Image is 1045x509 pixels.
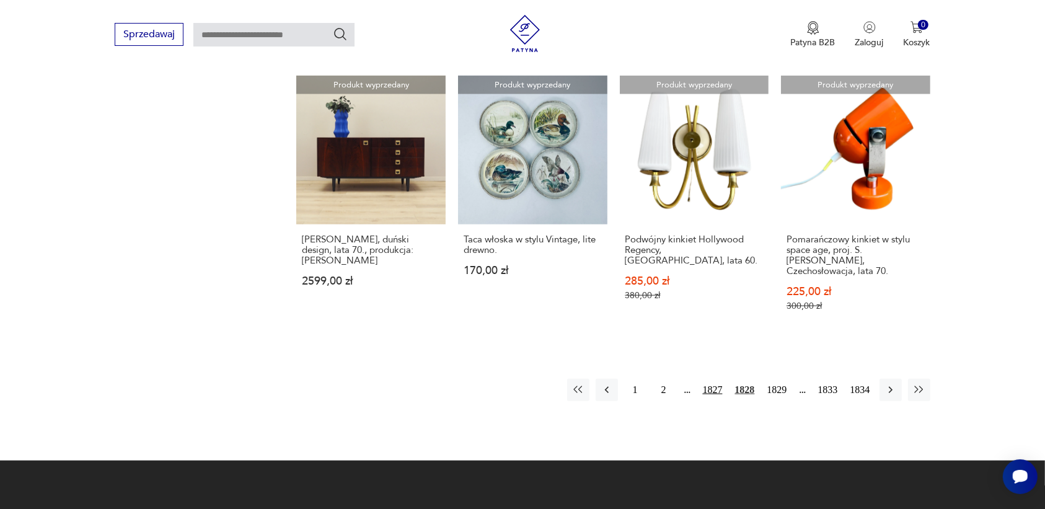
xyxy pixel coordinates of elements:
h3: Taca włoska w stylu Vintage, lite drewno. [464,234,602,255]
a: Sprzedawaj [115,31,183,40]
p: Koszyk [904,37,930,48]
img: Ikona medalu [807,21,819,35]
button: 1 [624,379,646,401]
p: 170,00 zł [464,265,602,276]
a: Produkt wyprzedanyTaca włoska w stylu Vintage, lite drewno.Taca włoska w stylu Vintage, lite drew... [458,76,607,336]
p: 2599,00 zł [302,276,440,286]
a: Ikona medaluPatyna B2B [791,21,836,48]
p: 225,00 zł [787,286,925,297]
button: Szukaj [333,27,348,42]
button: 0Koszyk [904,21,930,48]
a: Produkt wyprzedanyPomarańczowy kinkiet w stylu space age, proj. S. Indra, Czechosłowacja, lata 70... [781,76,930,336]
h3: Pomarańczowy kinkiet w stylu space age, proj. S. [PERSON_NAME], Czechosłowacja, lata 70. [787,234,925,277]
p: 380,00 zł [625,290,764,301]
button: Zaloguj [855,21,884,48]
button: 1834 [847,379,873,401]
button: 1828 [732,379,758,401]
h3: [PERSON_NAME], duński design, lata 70., produkcja: [PERSON_NAME] [302,234,440,266]
h3: Podwójny kinkiet Hollywood Regency, [GEOGRAPHIC_DATA], lata 60. [625,234,764,266]
p: Zaloguj [855,37,884,48]
iframe: Smartsupp widget button [1003,459,1038,494]
button: 1827 [700,379,726,401]
img: Ikona koszyka [911,21,923,33]
a: Produkt wyprzedanyPodwójny kinkiet Hollywood Regency, Niemcy, lata 60.Podwójny kinkiet Hollywood ... [620,76,769,336]
p: 300,00 zł [787,301,925,311]
p: Patyna B2B [791,37,836,48]
button: Sprzedawaj [115,23,183,46]
img: Ikonka użytkownika [863,21,876,33]
a: Produkt wyprzedanySzafka palisandrowa, duński design, lata 70., produkcja: Dania[PERSON_NAME], du... [296,76,446,336]
button: Patyna B2B [791,21,836,48]
button: 1833 [815,379,841,401]
button: 1829 [764,379,790,401]
img: Patyna - sklep z meblami i dekoracjami vintage [506,15,544,52]
p: 285,00 zł [625,276,764,286]
button: 2 [653,379,675,401]
div: 0 [918,20,928,30]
